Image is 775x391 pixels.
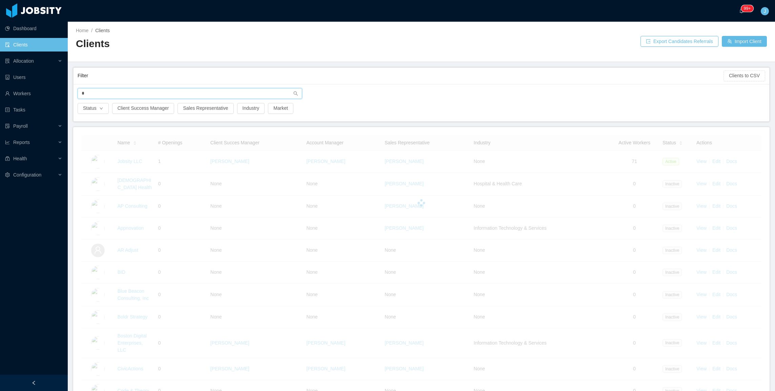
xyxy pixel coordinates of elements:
a: icon: profileTasks [5,103,62,117]
a: icon: auditClients [5,38,62,52]
button: icon: usergroup-addImport Client [722,36,767,47]
span: Reports [13,140,30,145]
i: icon: setting [5,172,10,177]
a: icon: userWorkers [5,87,62,100]
h2: Clients [76,37,421,51]
span: J [764,7,766,15]
button: Statusicon: down [78,103,109,114]
i: icon: line-chart [5,140,10,145]
i: icon: bell [739,8,744,13]
a: Home [76,28,88,33]
i: icon: medicine-box [5,156,10,161]
button: Sales Representative [177,103,233,114]
span: Health [13,156,27,161]
div: Filter [78,69,724,82]
button: Market [268,103,293,114]
button: Industry [237,103,265,114]
span: Allocation [13,58,34,64]
span: Payroll [13,123,28,129]
i: icon: search [293,91,298,96]
a: icon: robotUsers [5,70,62,84]
sup: 166 [741,5,753,12]
i: icon: solution [5,59,10,63]
a: icon: pie-chartDashboard [5,22,62,35]
button: Clients to CSV [724,70,765,81]
button: icon: exportExport Candidates Referrals [641,36,718,47]
span: Clients [95,28,110,33]
button: Client Success Manager [112,103,174,114]
i: icon: file-protect [5,124,10,128]
span: / [91,28,92,33]
span: Configuration [13,172,41,178]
